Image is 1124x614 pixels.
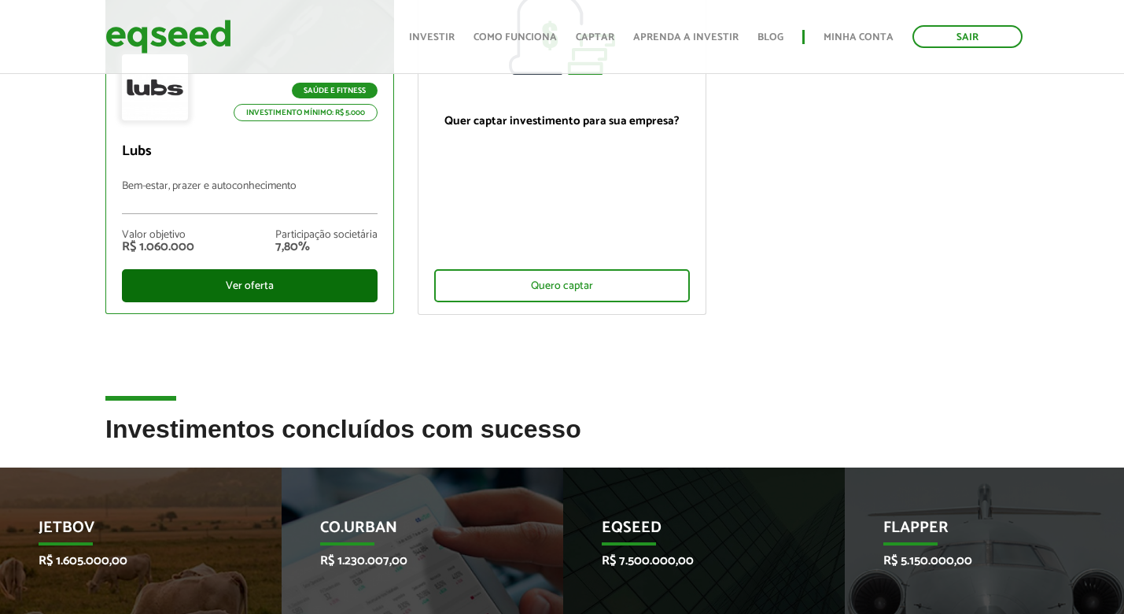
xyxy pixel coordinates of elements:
p: R$ 5.150.000,00 [883,553,1064,568]
p: EqSeed [602,519,783,546]
p: Investimento mínimo: R$ 5.000 [234,104,378,121]
div: 7,80% [275,241,378,253]
p: Bem-estar, prazer e autoconhecimento [122,180,378,214]
p: Flapper [883,519,1064,546]
p: Co.Urban [320,519,501,546]
div: R$ 1.060.000 [122,241,194,253]
div: Quero captar [434,269,690,302]
p: Lubs [122,143,378,161]
a: Captar [576,32,614,43]
a: Como funciona [474,32,557,43]
a: Investir [409,32,455,43]
a: Blog [757,32,783,43]
p: Saúde e Fitness [292,83,378,98]
p: R$ 1.605.000,00 [39,553,219,568]
p: R$ 7.500.000,00 [602,553,783,568]
h2: Investimentos concluídos com sucesso [105,416,1019,467]
a: Aprenda a investir [633,32,739,43]
a: Sair [912,25,1023,48]
a: Minha conta [824,32,894,43]
div: Ver oferta [122,269,378,302]
div: Participação societária [275,230,378,241]
p: JetBov [39,519,219,546]
div: Valor objetivo [122,230,194,241]
img: EqSeed [105,16,231,57]
p: Quer captar investimento para sua empresa? [434,114,690,128]
p: R$ 1.230.007,00 [320,553,501,568]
